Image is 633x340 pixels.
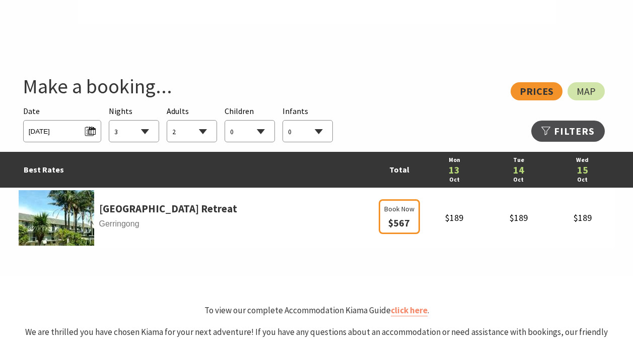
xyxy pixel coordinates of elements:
[428,155,481,165] a: Mon
[225,106,254,116] span: Children
[445,212,463,223] span: $189
[19,304,615,317] p: To view our complete Accommodation Kiama Guide .
[19,152,376,188] td: Best Rates
[510,212,528,223] span: $189
[555,165,609,175] a: 15
[23,105,101,143] div: Please choose your desired arrival date
[568,82,605,100] a: Map
[23,106,40,116] span: Date
[577,87,596,95] span: Map
[428,165,481,175] a: 13
[388,216,410,229] span: $567
[19,217,376,231] span: Gerringong
[555,155,609,165] a: Wed
[491,165,545,175] a: 14
[19,190,94,246] img: parkridgea.jpg
[574,212,592,223] span: $189
[283,106,308,116] span: Infants
[491,175,545,185] a: Oct
[391,305,428,316] a: click here
[29,123,96,137] span: [DATE]
[109,105,132,118] span: Nights
[555,175,609,185] a: Oct
[379,218,420,229] a: Book Now $567
[384,203,414,214] span: Book Now
[428,175,481,185] a: Oct
[99,200,237,217] a: [GEOGRAPHIC_DATA] Retreat
[376,152,423,188] td: Total
[491,155,545,165] a: Tue
[109,105,159,143] div: Choose a number of nights
[167,106,189,116] span: Adults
